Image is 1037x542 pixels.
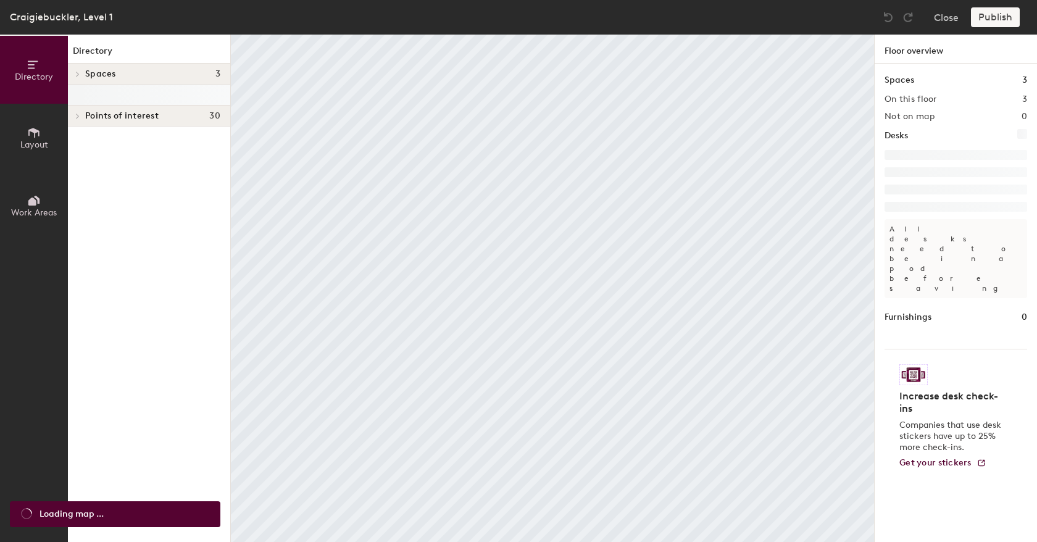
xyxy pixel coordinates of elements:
h1: Directory [68,44,230,64]
span: Points of interest [85,111,159,121]
h1: Desks [885,129,908,143]
h2: 3 [1022,94,1027,104]
h1: 3 [1022,73,1027,87]
h4: Increase desk check-ins [899,390,1005,415]
div: Craigiebuckler, Level 1 [10,9,113,25]
h1: Spaces [885,73,914,87]
span: Spaces [85,69,116,79]
span: 30 [209,111,220,121]
span: Layout [20,140,48,150]
span: 3 [215,69,220,79]
h1: Floor overview [875,35,1037,64]
canvas: Map [231,35,874,542]
img: Redo [902,11,914,23]
h2: 0 [1022,112,1027,122]
img: Undo [882,11,894,23]
span: Loading map ... [40,507,104,521]
p: All desks need to be in a pod before saving [885,219,1027,298]
p: Companies that use desk stickers have up to 25% more check-ins. [899,420,1005,453]
a: Get your stickers [899,458,986,469]
span: Directory [15,72,53,82]
button: Close [934,7,959,27]
h1: Furnishings [885,311,931,324]
h1: 0 [1022,311,1027,324]
img: Sticker logo [899,364,928,385]
span: Work Areas [11,207,57,218]
h2: On this floor [885,94,937,104]
h2: Not on map [885,112,935,122]
span: Get your stickers [899,457,972,468]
